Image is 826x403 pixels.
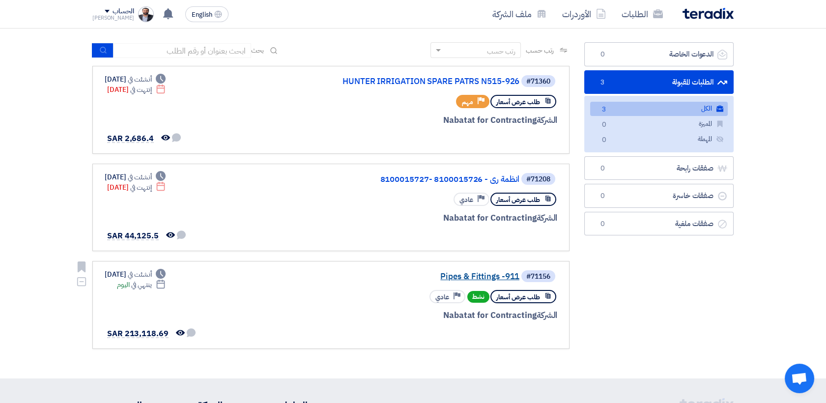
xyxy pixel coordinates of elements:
span: 0 [597,191,608,201]
span: عادي [435,292,449,302]
input: ابحث بعنوان أو رقم الطلب [114,43,251,58]
a: انظمة رى - 8100015726 -8100015727 [323,175,519,184]
div: [DATE] [107,182,166,193]
span: إنتهت في [130,85,151,95]
button: English [185,6,228,22]
div: [DATE] [107,85,166,95]
span: مهم [462,97,473,107]
div: الحساب [113,7,134,16]
span: الشركة [537,212,558,224]
a: صفقات خاسرة0 [584,184,734,208]
span: 0 [597,50,608,59]
div: [DATE] [105,74,166,85]
span: الشركة [537,309,558,321]
span: عادي [459,195,473,204]
a: HUNTER IRRIGATION SPARE PATRS N515-926 [323,77,519,86]
div: Nabatat for Contracting [321,114,557,127]
span: 3 [597,78,608,87]
a: الطلبات [614,2,671,26]
span: English [192,11,212,18]
a: الدعوات الخاصة0 [584,42,734,66]
a: صفقات رابحة0 [584,156,734,180]
span: بحث [251,45,264,56]
span: رتب حسب [526,45,554,56]
span: نشط [467,291,489,303]
a: الأوردرات [554,2,614,26]
div: Nabatat for Contracting [321,309,557,322]
span: إنتهت في [130,182,151,193]
span: أنشئت في [128,74,151,85]
span: 3 [598,105,610,115]
a: الكل [590,102,728,116]
div: Nabatat for Contracting [321,212,557,225]
span: 0 [597,219,608,229]
span: SAR 2,686.4 [107,133,154,144]
a: صفقات ملغية0 [584,212,734,236]
div: رتب حسب [487,46,515,57]
span: طلب عرض أسعار [496,292,540,302]
div: #71360 [526,78,550,85]
div: [DATE] [105,172,166,182]
div: Open chat [785,364,814,393]
img: Teradix logo [683,8,734,19]
a: المهملة [590,132,728,146]
span: أنشئت في [128,172,151,182]
span: الشركة [537,114,558,126]
span: طلب عرض أسعار [496,195,540,204]
a: ملف الشركة [484,2,554,26]
a: Pipes & Fittings -911 [323,272,519,281]
span: طلب عرض أسعار [496,97,540,107]
a: المميزة [590,117,728,131]
span: 0 [597,164,608,173]
span: أنشئت في [128,269,151,280]
span: ينتهي في [131,280,151,290]
span: 0 [598,135,610,145]
span: SAR 213,118.69 [107,328,169,340]
div: #71156 [526,273,550,280]
div: اليوم [117,280,166,290]
img: ___1757264372673.jpeg [138,6,154,22]
div: [PERSON_NAME] [92,15,134,21]
div: #71208 [526,176,550,183]
span: 0 [598,120,610,130]
div: [DATE] [105,269,166,280]
span: SAR 44,125.5 [107,230,159,242]
a: الطلبات المقبولة3 [584,70,734,94]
